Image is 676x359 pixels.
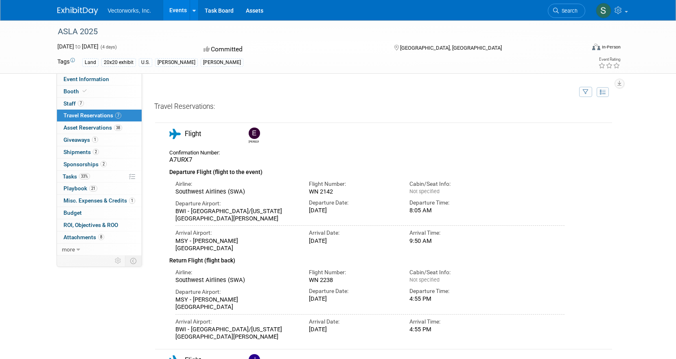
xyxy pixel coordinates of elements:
[63,222,118,228] span: ROI, Objectives & ROO
[309,287,397,295] div: Departure Date:
[74,43,82,50] span: to
[309,229,397,237] div: Arrival Date:
[101,161,107,167] span: 2
[592,44,600,50] img: Format-Inperson.png
[309,188,397,195] div: WN 2142
[111,255,125,266] td: Personalize Event Tab Strip
[175,200,297,207] div: Departure Airport:
[537,42,621,55] div: Event Format
[175,207,297,222] div: BWI - [GEOGRAPHIC_DATA]/[US_STATE][GEOGRAPHIC_DATA][PERSON_NAME]
[57,43,98,50] span: [DATE] [DATE]
[249,128,260,139] img: Eric Gilbey
[63,137,98,143] span: Giveaways
[175,276,297,284] div: Southwest Airlines (SWA)
[175,288,297,296] div: Departure Airport:
[175,229,297,237] div: Arrival Airport:
[409,287,498,295] div: Departure Time:
[409,199,498,207] div: Departure Time:
[596,3,611,18] img: Shauna Bruno
[63,112,121,119] span: Travel Reservations
[63,234,104,240] span: Attachments
[169,252,565,265] div: Return Flight (flight back)
[201,58,243,67] div: [PERSON_NAME]
[602,44,621,50] div: In-Person
[548,4,585,18] a: Search
[125,255,142,266] td: Toggle Event Tabs
[409,229,498,237] div: Arrival Time:
[57,57,75,67] td: Tags
[57,110,142,121] a: Travel Reservations7
[309,199,397,207] div: Departure Date:
[185,130,201,138] span: Flight
[309,326,397,333] div: [DATE]
[559,8,578,14] span: Search
[63,173,90,180] span: Tasks
[78,100,84,106] span: 7
[409,269,498,276] div: Cabin/Seat Info:
[175,237,297,252] div: MSY - [PERSON_NAME] [GEOGRAPHIC_DATA]
[57,231,142,243] a: Attachments8
[98,234,104,240] span: 8
[309,269,397,276] div: Flight Number:
[309,276,397,284] div: WN 2238
[57,244,142,255] a: more
[115,112,121,119] span: 7
[598,57,620,62] div: Event Rating
[79,173,90,179] span: 33%
[57,86,142,97] a: Booth
[92,137,98,143] span: 1
[93,149,99,155] span: 2
[139,58,152,67] div: U.S.
[409,237,498,244] div: 9:50 AM
[57,134,142,146] a: Giveaways1
[409,188,440,194] span: Not specified
[247,128,261,144] div: Eric Gilbey
[249,139,259,144] div: Eric Gilbey
[57,159,142,170] a: Sponsorships2
[89,185,97,192] span: 21
[409,277,440,283] span: Not specified
[169,147,225,156] div: Confirmation Number:
[409,326,498,333] div: 4:55 PM
[63,124,122,131] span: Asset Reservations
[100,44,117,50] span: (4 days)
[309,207,397,214] div: [DATE]
[175,318,297,326] div: Arrival Airport:
[155,58,198,67] div: [PERSON_NAME]
[57,98,142,110] a: Staff7
[129,198,135,204] span: 1
[57,7,98,15] img: ExhibitDay
[583,90,588,95] i: Filter by Traveler
[400,45,502,51] span: [GEOGRAPHIC_DATA], [GEOGRAPHIC_DATA]
[63,161,107,167] span: Sponsorships
[57,207,142,219] a: Budget
[154,102,613,115] div: Travel Reservations:
[108,7,151,14] span: Vectorworks, Inc.
[175,326,297,341] div: BWI - [GEOGRAPHIC_DATA]/[US_STATE][GEOGRAPHIC_DATA][PERSON_NAME]
[63,100,84,107] span: Staff
[409,180,498,188] div: Cabin/Seat Info:
[175,296,297,311] div: MSY - [PERSON_NAME] [GEOGRAPHIC_DATA]
[57,183,142,194] a: Playbook21
[175,188,297,195] div: Southwest Airlines (SWA)
[83,89,87,93] i: Booth reservation complete
[57,219,142,231] a: ROI, Objectives & ROO
[169,156,193,163] span: A7URX7
[309,180,397,188] div: Flight Number:
[201,42,381,57] div: Committed
[175,269,297,276] div: Airline:
[409,318,498,326] div: Arrival Time:
[409,207,498,214] div: 8:05 AM
[63,149,99,155] span: Shipments
[63,209,82,216] span: Budget
[309,318,397,326] div: Arrival Date:
[169,164,565,177] div: Departure Flight (flight to the event)
[63,76,109,82] span: Event Information
[57,171,142,183] a: Tasks33%
[55,24,573,39] div: ASLA 2025
[82,58,98,67] div: Land
[57,146,142,158] a: Shipments2
[309,237,397,244] div: [DATE]
[57,195,142,207] a: Misc. Expenses & Credits1
[57,73,142,85] a: Event Information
